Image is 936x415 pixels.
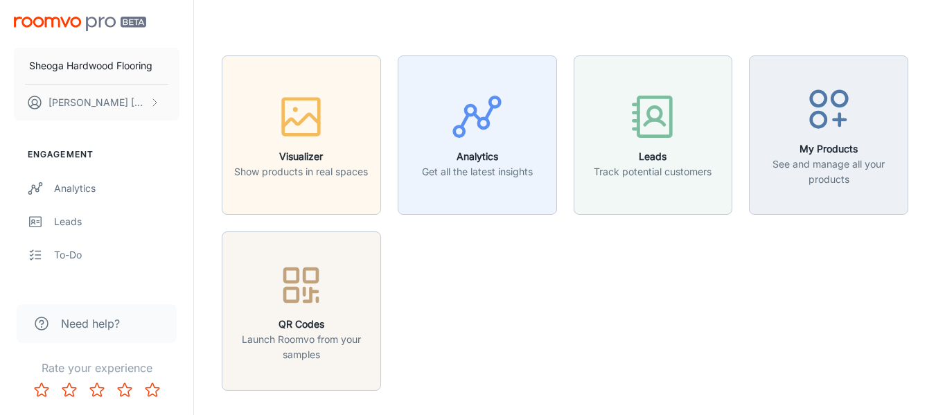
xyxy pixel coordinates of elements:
[222,303,381,317] a: QR CodesLaunch Roomvo from your samples
[222,231,381,391] button: QR CodesLaunch Roomvo from your samples
[231,332,372,362] p: Launch Roomvo from your samples
[54,181,179,196] div: Analytics
[55,376,83,404] button: Rate 2 star
[594,149,712,164] h6: Leads
[48,95,146,110] p: [PERSON_NAME] [PERSON_NAME]
[28,376,55,404] button: Rate 1 star
[29,58,152,73] p: Sheoga Hardwood Flooring
[231,317,372,332] h6: QR Codes
[234,149,368,164] h6: Visualizer
[14,17,146,31] img: Roomvo PRO Beta
[422,164,533,179] p: Get all the latest insights
[54,247,179,263] div: To-do
[234,164,368,179] p: Show products in real spaces
[758,141,899,157] h6: My Products
[398,55,557,215] button: AnalyticsGet all the latest insights
[11,360,182,376] p: Rate your experience
[139,376,166,404] button: Rate 5 star
[594,164,712,179] p: Track potential customers
[83,376,111,404] button: Rate 3 star
[222,55,381,215] button: VisualizerShow products in real spaces
[574,55,733,215] button: LeadsTrack potential customers
[111,376,139,404] button: Rate 4 star
[14,85,179,121] button: [PERSON_NAME] [PERSON_NAME]
[749,55,908,215] button: My ProductsSee and manage all your products
[54,214,179,229] div: Leads
[398,127,557,141] a: AnalyticsGet all the latest insights
[574,127,733,141] a: LeadsTrack potential customers
[14,48,179,84] button: Sheoga Hardwood Flooring
[422,149,533,164] h6: Analytics
[61,315,120,332] span: Need help?
[749,127,908,141] a: My ProductsSee and manage all your products
[758,157,899,187] p: See and manage all your products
